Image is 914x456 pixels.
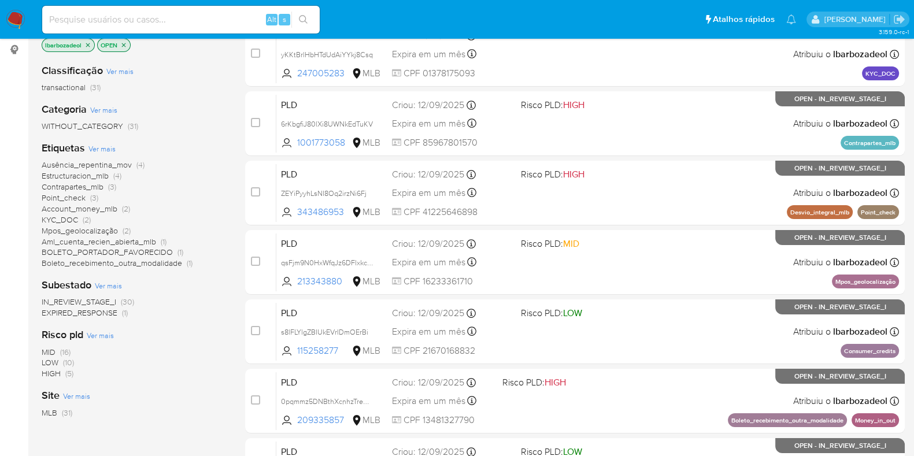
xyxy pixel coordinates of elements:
[878,27,908,36] span: 3.159.0-rc-1
[824,14,889,25] p: lucas.barboza@mercadolivre.com
[42,12,320,27] input: Pesquise usuários ou casos...
[786,14,796,24] a: Notificações
[893,13,905,25] a: Sair
[713,13,775,25] span: Atalhos rápidos
[267,14,276,25] span: Alt
[291,12,315,28] button: search-icon
[283,14,286,25] span: s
